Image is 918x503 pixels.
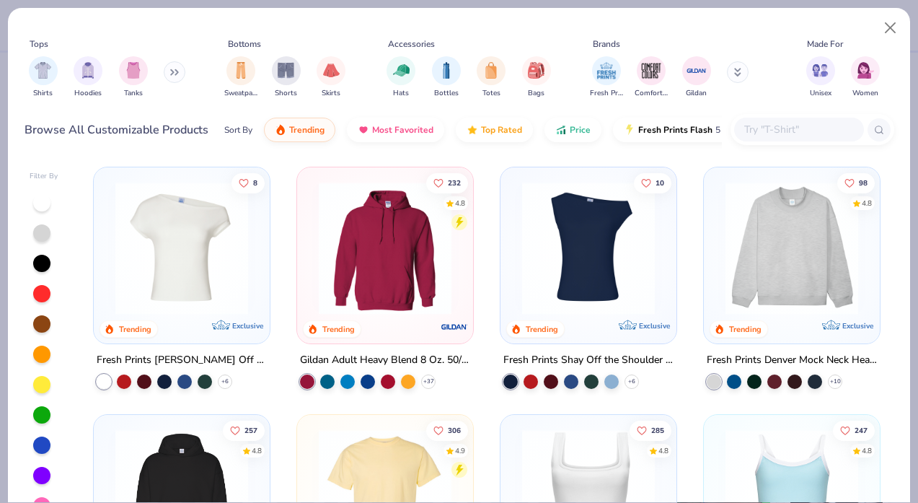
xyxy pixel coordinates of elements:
[596,60,617,82] img: Fresh Prints Image
[275,124,286,136] img: trending.gif
[544,118,601,142] button: Price
[718,182,865,315] img: f5d85501-0dbb-4ee4-b115-c08fa3845d83
[233,62,249,79] img: Sweatpants Image
[35,62,51,79] img: Shirts Image
[30,38,48,51] div: Tops
[682,56,711,99] button: filter button
[312,182,459,315] img: 01756b78-01f6-4cc6-8d8a-3c30c1a0c8ac
[455,198,465,209] div: 4.8
[124,88,143,99] span: Tanks
[593,38,620,51] div: Brands
[852,88,878,99] span: Women
[715,122,769,139] span: 5 day delivery
[686,88,707,99] span: Gildan
[806,56,835,99] button: filter button
[224,88,257,99] span: Sweatpants
[455,445,465,456] div: 4.9
[426,172,468,193] button: Like
[30,171,58,182] div: Filter By
[682,56,711,99] div: filter for Gildan
[393,62,410,79] img: Hats Image
[656,179,664,186] span: 10
[837,172,875,193] button: Like
[570,124,591,136] span: Price
[29,56,58,99] button: filter button
[272,56,301,99] div: filter for Shorts
[33,88,53,99] span: Shirts
[252,445,262,456] div: 4.8
[522,56,551,99] button: filter button
[807,38,843,51] div: Made For
[842,321,873,331] span: Exclusive
[477,56,506,99] div: filter for Totes
[481,124,522,136] span: Top Rated
[634,172,671,193] button: Like
[108,182,255,315] img: a1c94bf0-cbc2-4c5c-96ec-cab3b8502a7f
[630,420,671,440] button: Like
[851,56,880,99] div: filter for Women
[448,179,461,186] span: 232
[857,62,874,79] img: Women Image
[74,56,102,99] div: filter for Hoodies
[635,56,668,99] div: filter for Comfort Colors
[228,38,261,51] div: Bottoms
[322,88,340,99] span: Skirts
[423,377,434,386] span: + 37
[467,124,478,136] img: TopRated.gif
[272,56,301,99] button: filter button
[97,351,267,369] div: Fresh Prints [PERSON_NAME] Off the Shoulder Top
[317,56,345,99] div: filter for Skirts
[707,351,877,369] div: Fresh Prints Denver Mock Neck Heavyweight Sweatshirt
[323,62,340,79] img: Skirts Image
[432,56,461,99] div: filter for Bottles
[347,118,444,142] button: Most Favorited
[300,351,470,369] div: Gildan Adult Heavy Blend 8 Oz. 50/50 Hooded Sweatshirt
[278,62,294,79] img: Shorts Image
[434,88,459,99] span: Bottles
[388,38,435,51] div: Accessories
[25,121,208,139] div: Browse All Customizable Products
[810,88,831,99] span: Unisex
[806,56,835,99] div: filter for Unisex
[231,172,265,193] button: Like
[119,56,148,99] button: filter button
[393,88,409,99] span: Hats
[613,118,780,142] button: Fresh Prints Flash5 day delivery
[432,56,461,99] button: filter button
[244,427,257,434] span: 257
[223,420,265,440] button: Like
[640,60,662,82] img: Comfort Colors Image
[862,198,872,209] div: 4.8
[628,377,635,386] span: + 6
[855,427,868,434] span: 247
[639,321,670,331] span: Exclusive
[125,62,141,79] img: Tanks Image
[482,88,500,99] span: Totes
[686,60,707,82] img: Gildan Image
[29,56,58,99] div: filter for Shirts
[503,351,674,369] div: Fresh Prints Shay Off the Shoulder Tank
[264,118,335,142] button: Trending
[515,182,662,315] img: 5716b33b-ee27-473a-ad8a-9b8687048459
[221,377,229,386] span: + 6
[119,56,148,99] div: filter for Tanks
[635,88,668,99] span: Comfort Colors
[74,88,102,99] span: Hoodies
[590,56,623,99] button: filter button
[522,56,551,99] div: filter for Bags
[317,56,345,99] button: filter button
[812,62,829,79] img: Unisex Image
[275,88,297,99] span: Shorts
[232,321,263,331] span: Exclusive
[456,118,533,142] button: Top Rated
[877,14,904,42] button: Close
[528,88,544,99] span: Bags
[387,56,415,99] button: filter button
[224,56,257,99] button: filter button
[80,62,96,79] img: Hoodies Image
[387,56,415,99] div: filter for Hats
[438,62,454,79] img: Bottles Image
[590,88,623,99] span: Fresh Prints
[635,56,668,99] button: filter button
[224,123,252,136] div: Sort By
